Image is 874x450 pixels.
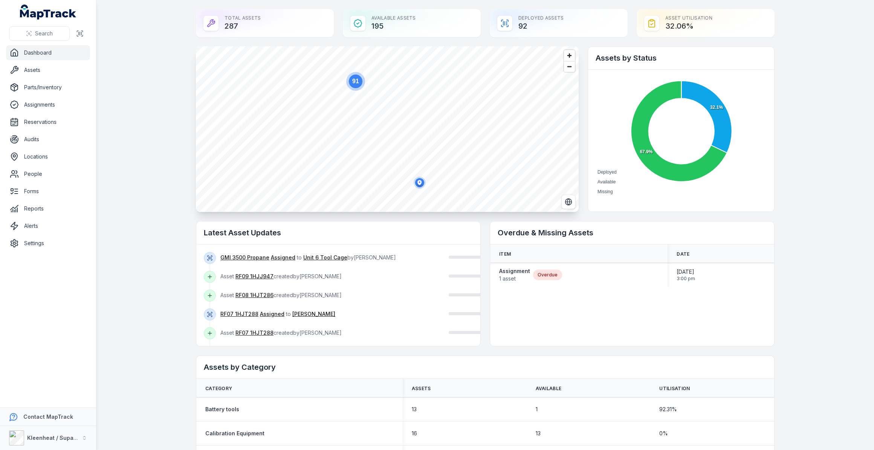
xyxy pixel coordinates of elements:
[235,291,274,299] a: RF08 1HJT286
[20,5,76,20] a: MapTrack
[6,80,90,95] a: Parts/Inventory
[235,329,274,337] a: RF07 1HJT288
[6,236,90,251] a: Settings
[205,406,239,413] a: Battery tools
[220,254,396,261] span: to by [PERSON_NAME]
[6,45,90,60] a: Dashboard
[659,430,668,437] span: 0 %
[536,386,562,392] span: Available
[6,149,90,164] a: Locations
[6,166,90,182] a: People
[27,435,83,441] strong: Kleenheat / Supagas
[499,267,530,275] strong: Assignment
[292,310,335,318] a: [PERSON_NAME]
[6,97,90,112] a: Assignments
[677,276,695,282] span: 3:00 pm
[220,310,258,318] a: RF07 1HJT288
[533,270,562,280] div: Overdue
[6,132,90,147] a: Audits
[6,184,90,199] a: Forms
[6,63,90,78] a: Assets
[352,78,359,84] text: 91
[23,413,73,420] strong: Contact MapTrack
[235,273,274,280] a: RF09 1HJJ947
[412,386,431,392] span: Assets
[6,218,90,233] a: Alerts
[271,254,295,261] a: Assigned
[499,267,530,282] a: Assignment1 asset
[220,329,342,336] span: Asset created by [PERSON_NAME]
[659,406,677,413] span: 92.31 %
[677,251,689,257] span: Date
[260,310,284,318] a: Assigned
[412,430,417,437] span: 16
[412,406,417,413] span: 13
[204,227,473,238] h2: Latest Asset Updates
[6,114,90,130] a: Reservations
[220,292,342,298] span: Asset created by [PERSON_NAME]
[499,275,530,282] span: 1 asset
[677,268,695,276] span: [DATE]
[220,311,335,317] span: to
[499,251,511,257] span: Item
[220,254,269,261] a: GMI 3500 Propane
[597,189,613,194] span: Missing
[205,430,264,437] a: Calibration Equipment
[220,273,342,279] span: Asset created by [PERSON_NAME]
[6,201,90,216] a: Reports
[204,362,767,372] h2: Assets by Category
[659,386,690,392] span: Utilisation
[677,268,695,282] time: 26/11/2024, 3:00:00 pm
[196,46,579,212] canvas: Map
[561,195,576,209] button: Switch to Satellite View
[536,406,538,413] span: 1
[564,50,575,61] button: Zoom in
[536,430,541,437] span: 13
[205,386,232,392] span: Category
[597,179,616,185] span: Available
[597,169,617,175] span: Deployed
[9,26,70,41] button: Search
[564,61,575,72] button: Zoom out
[498,227,767,238] h2: Overdue & Missing Assets
[35,30,53,37] span: Search
[596,53,767,63] h2: Assets by Status
[303,254,347,261] a: Unit 6 Tool Cage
